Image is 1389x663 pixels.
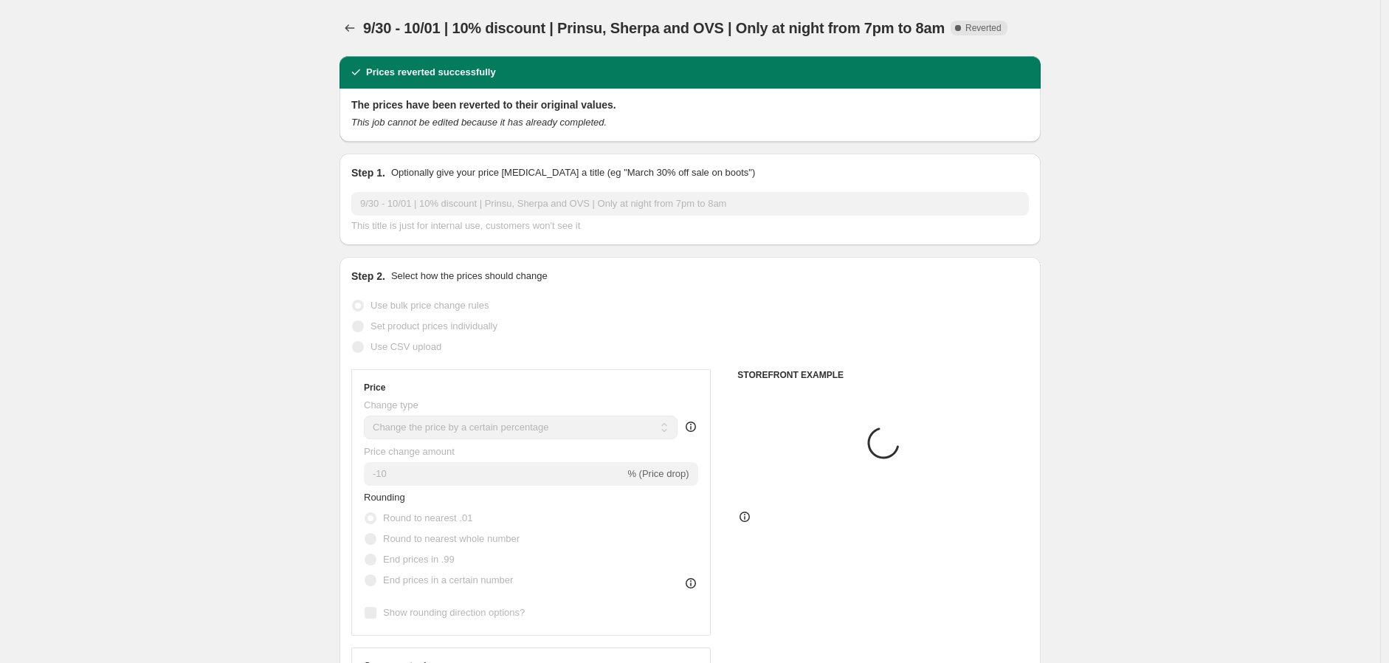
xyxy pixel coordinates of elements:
[364,462,624,486] input: -15
[351,192,1029,216] input: 30% off holiday sale
[370,341,441,352] span: Use CSV upload
[370,320,497,331] span: Set product prices individually
[391,165,755,180] p: Optionally give your price [MEDICAL_DATA] a title (eg "March 30% off sale on boots")
[351,269,385,284] h2: Step 2.
[364,492,405,503] span: Rounding
[383,574,513,585] span: End prices in a certain number
[364,399,418,410] span: Change type
[737,369,1029,381] h6: STOREFRONT EXAMPLE
[351,165,385,180] h2: Step 1.
[370,300,489,311] span: Use bulk price change rules
[965,22,1002,34] span: Reverted
[340,18,360,38] button: Price change jobs
[683,419,698,434] div: help
[383,512,472,523] span: Round to nearest .01
[383,533,520,544] span: Round to nearest whole number
[627,468,689,479] span: % (Price drop)
[351,97,1029,112] h2: The prices have been reverted to their original values.
[364,446,455,457] span: Price change amount
[391,269,548,284] p: Select how the prices should change
[383,607,525,618] span: Show rounding direction options?
[366,65,496,80] h2: Prices reverted successfully
[383,554,455,565] span: End prices in .99
[351,117,607,128] i: This job cannot be edited because it has already completed.
[351,220,580,231] span: This title is just for internal use, customers won't see it
[364,382,385,394] h3: Price
[363,20,945,36] span: 9/30 - 10/01 | 10% discount | Prinsu, Sherpa and OVS | Only at night from 7pm to 8am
